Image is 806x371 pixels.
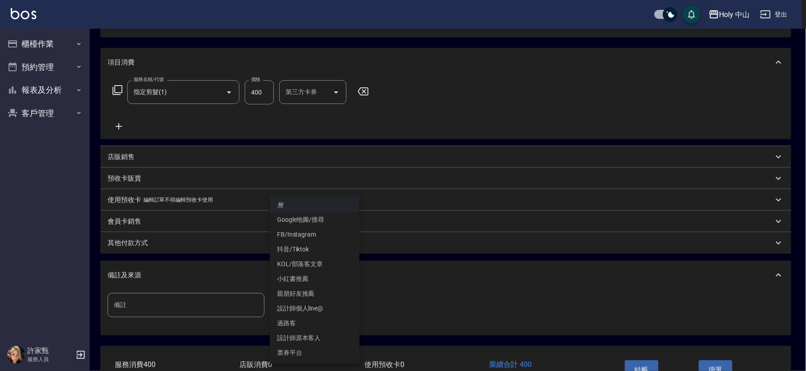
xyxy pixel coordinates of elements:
[270,286,360,301] li: 親朋好友推薦
[270,212,360,227] li: Google地圖/搜尋
[270,301,360,316] li: 設計師個人line@
[277,200,283,210] em: 無
[270,345,360,360] li: 票券平台
[270,331,360,345] li: 設計師原本客人
[270,227,360,242] li: FB/Instagram
[270,316,360,331] li: 過路客
[270,272,360,286] li: 小紅書推薦
[270,242,360,257] li: 抖音/Tiktok
[270,257,360,272] li: KOL/部落客文章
